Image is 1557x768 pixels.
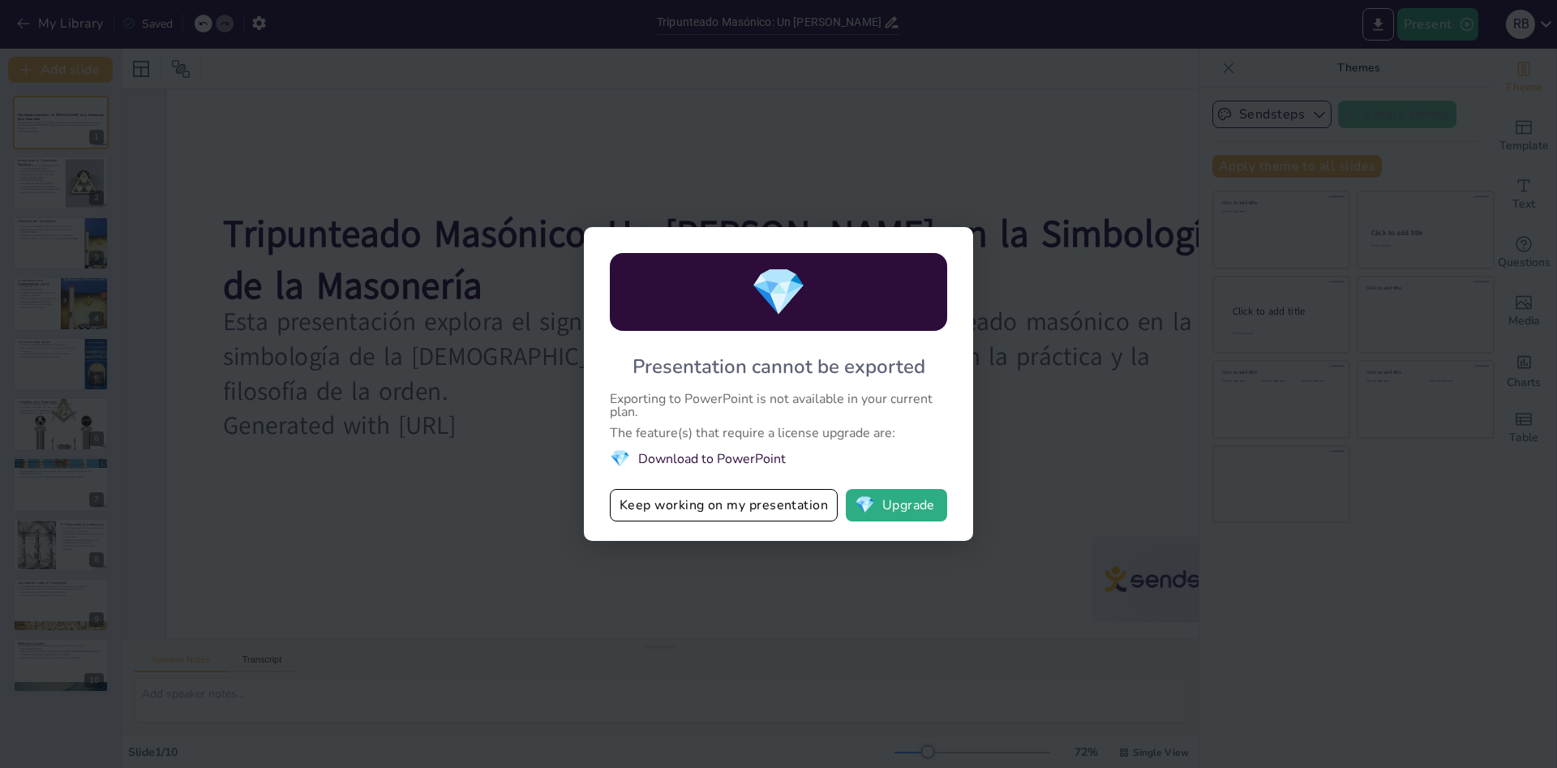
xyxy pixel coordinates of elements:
[610,393,947,418] div: Exporting to PowerPoint is not available in your current plan.
[610,448,630,470] span: diamond
[610,427,947,440] div: The feature(s) that require a license upgrade are:
[610,448,947,470] li: Download to PowerPoint
[855,497,875,513] span: diamond
[633,354,925,380] div: Presentation cannot be exported
[610,489,838,521] button: Keep working on my presentation
[750,261,807,324] span: diamond
[846,489,947,521] button: diamondUpgrade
